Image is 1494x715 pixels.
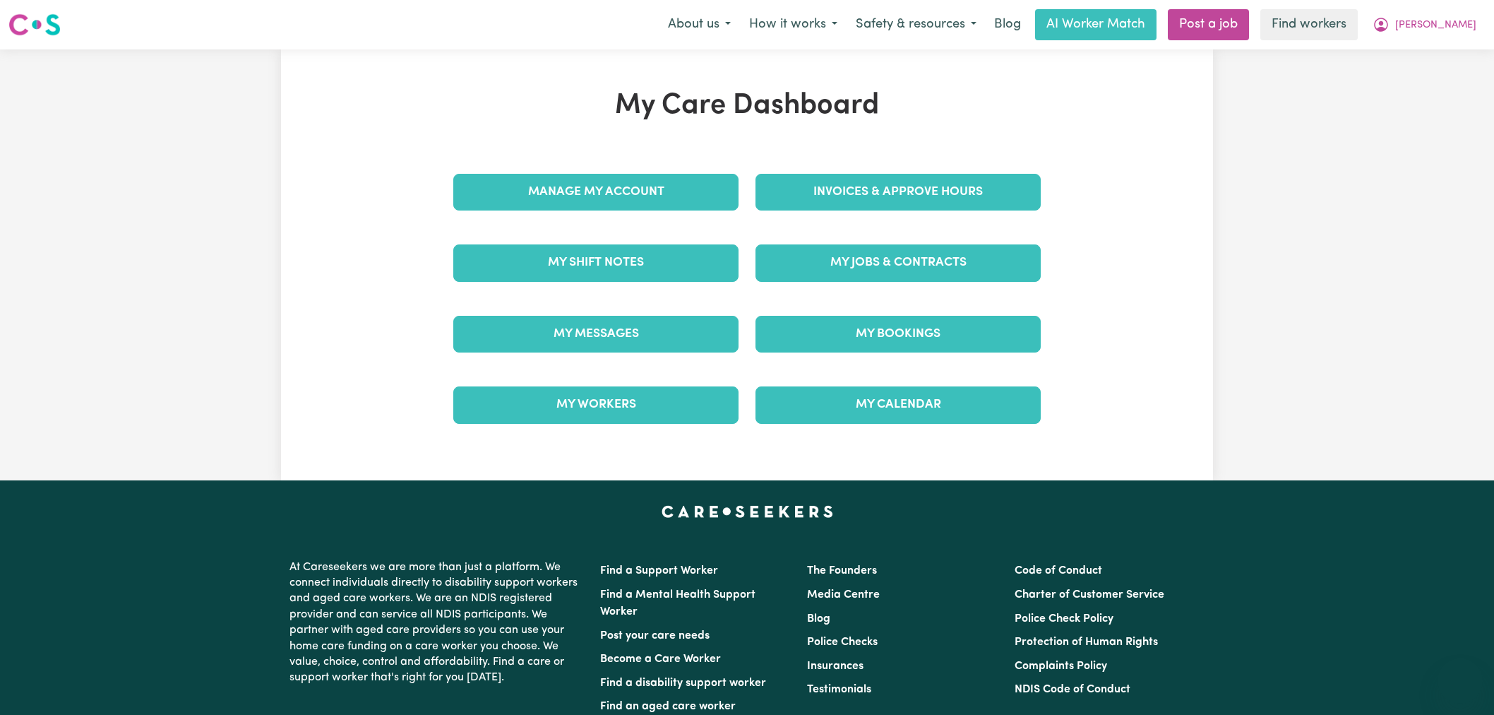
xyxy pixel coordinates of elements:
[1015,613,1113,625] a: Police Check Policy
[807,684,871,695] a: Testimonials
[453,316,739,353] a: My Messages
[1015,637,1158,648] a: Protection of Human Rights
[453,174,739,211] a: Manage My Account
[659,10,740,40] button: About us
[755,244,1041,281] a: My Jobs & Contracts
[755,386,1041,423] a: My Calendar
[986,9,1029,40] a: Blog
[847,10,986,40] button: Safety & resources
[1260,9,1358,40] a: Find workers
[600,565,718,577] a: Find a Support Worker
[807,565,877,577] a: The Founders
[755,174,1041,211] a: Invoices & Approve Hours
[807,661,863,672] a: Insurances
[1015,565,1102,577] a: Code of Conduct
[453,386,739,423] a: My Workers
[1395,18,1476,33] span: [PERSON_NAME]
[740,10,847,40] button: How it works
[1015,589,1164,601] a: Charter of Customer Service
[807,589,880,601] a: Media Centre
[445,89,1049,123] h1: My Care Dashboard
[453,244,739,281] a: My Shift Notes
[1168,9,1249,40] a: Post a job
[1015,661,1107,672] a: Complaints Policy
[600,678,766,689] a: Find a disability support worker
[289,554,583,692] p: At Careseekers we are more than just a platform. We connect individuals directly to disability su...
[807,613,830,625] a: Blog
[662,506,833,517] a: Careseekers home page
[600,630,710,642] a: Post your care needs
[1015,684,1130,695] a: NDIS Code of Conduct
[807,637,878,648] a: Police Checks
[600,654,721,665] a: Become a Care Worker
[1035,9,1157,40] a: AI Worker Match
[600,701,736,712] a: Find an aged care worker
[755,316,1041,353] a: My Bookings
[1363,10,1486,40] button: My Account
[8,8,61,41] a: Careseekers logo
[600,589,755,617] a: Find a Mental Health Support Worker
[1438,658,1483,704] iframe: Button to launch messaging window
[8,12,61,37] img: Careseekers logo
